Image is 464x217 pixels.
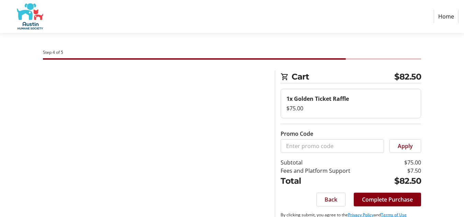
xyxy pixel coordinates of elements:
div: Step 4 of 5 [43,49,421,56]
span: $82.50 [394,71,421,83]
td: $7.50 [382,167,421,175]
label: Promo Code [281,130,313,138]
td: $82.50 [382,175,421,187]
input: Enter promo code [281,139,384,153]
strong: 1x Golden Ticket Raffle [286,95,349,103]
td: Fees and Platform Support [281,167,382,175]
td: $75.00 [382,158,421,167]
img: Austin Humane Society's Logo [5,3,54,30]
td: Subtotal [281,158,382,167]
span: Apply [398,142,413,150]
button: Complete Purchase [354,193,421,206]
a: Home [434,10,459,23]
span: Cart [292,71,394,83]
span: Back [325,195,337,204]
span: Complete Purchase [362,195,413,204]
td: Total [281,175,382,187]
button: Apply [389,139,421,153]
button: Back [316,193,346,206]
div: $75.00 [286,104,415,112]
